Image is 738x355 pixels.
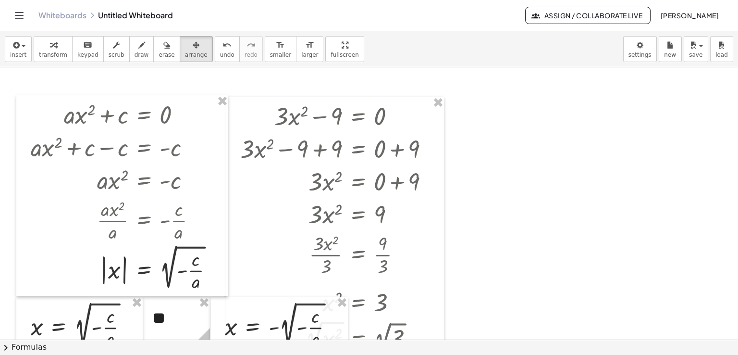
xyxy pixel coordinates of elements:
[135,51,149,58] span: draw
[38,11,86,20] a: Whiteboards
[72,36,104,62] button: keyboardkeypad
[305,39,314,51] i: format_size
[12,8,27,23] button: Toggle navigation
[77,51,98,58] span: keypad
[715,51,728,58] span: load
[533,11,642,20] span: Assign / Collaborate Live
[664,51,676,58] span: new
[684,36,708,62] button: save
[5,36,32,62] button: insert
[245,51,258,58] span: redo
[525,7,651,24] button: Assign / Collaborate Live
[623,36,657,62] button: settings
[103,36,130,62] button: scrub
[689,51,702,58] span: save
[628,51,652,58] span: settings
[83,39,92,51] i: keyboard
[215,36,240,62] button: undoundo
[129,36,154,62] button: draw
[239,36,263,62] button: redoredo
[220,51,234,58] span: undo
[270,51,291,58] span: smaller
[710,36,733,62] button: load
[301,51,318,58] span: larger
[246,39,256,51] i: redo
[325,36,364,62] button: fullscreen
[39,51,67,58] span: transform
[180,36,213,62] button: arrange
[10,51,26,58] span: insert
[659,36,682,62] button: new
[276,39,285,51] i: format_size
[296,36,323,62] button: format_sizelarger
[153,36,180,62] button: erase
[159,51,174,58] span: erase
[652,7,726,24] button: [PERSON_NAME]
[331,51,358,58] span: fullscreen
[185,51,208,58] span: arrange
[34,36,73,62] button: transform
[265,36,296,62] button: format_sizesmaller
[109,51,124,58] span: scrub
[660,11,719,20] span: [PERSON_NAME]
[222,39,232,51] i: undo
